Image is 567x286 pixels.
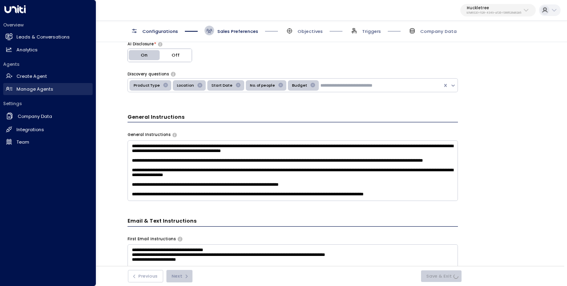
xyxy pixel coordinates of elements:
h2: Create Agent [16,73,47,80]
h2: Manage Agents [16,86,53,93]
label: Discovery questions [128,71,169,77]
a: Manage Agents [3,83,93,95]
h2: Analytics [16,47,38,53]
button: Specify instructions for the agent's first email only, such as introductory content, special offe... [178,237,182,241]
button: Huckletreeb7af8320-f128-4349-a726-f388528d82b5 [460,4,536,17]
h3: Email & Text Instructions [128,217,458,226]
div: Platform [128,49,192,62]
a: Analytics [3,44,93,56]
button: On [128,49,160,62]
a: Create Agent [3,71,93,83]
div: Remove Location [195,81,204,89]
button: Off [160,49,192,62]
label: General Instructions [128,132,170,138]
button: Choose whether the agent should proactively disclose its AI nature in communications or only reve... [158,42,162,46]
div: Product Type [131,81,161,89]
div: Budget [290,81,308,89]
h2: Settings [3,100,93,107]
span: Objectives [298,28,323,34]
p: b7af8320-f128-4349-a726-f388528d82b5 [467,11,521,14]
p: Huckletree [467,6,521,10]
div: Location [174,81,195,89]
h3: General Instructions [128,113,458,122]
div: Start Date [209,81,234,89]
div: Remove No. of people [276,81,285,89]
h2: Overview [3,22,93,28]
span: Configurations [142,28,178,34]
button: Provide any specific instructions you want the agent to follow when responding to leads. This app... [172,133,177,137]
h2: Agents [3,61,93,67]
h2: Integrations [16,126,44,133]
label: First Email Instructions [128,236,176,242]
h2: Team [16,139,29,146]
a: Leads & Conversations [3,31,93,43]
span: Company Data [420,28,457,34]
div: Remove Budget [308,81,317,89]
div: No. of people [247,81,276,89]
div: Remove Product Type [161,81,170,89]
span: Sales Preferences [217,28,258,34]
button: Select the types of questions the agent should use to engage leads in initial emails. These help ... [171,72,175,76]
span: Triggers [362,28,381,34]
h2: Leads & Conversations [16,34,70,41]
label: AI Disclosure [128,41,154,47]
a: Team [3,136,93,148]
div: Remove Start Date [234,81,243,89]
a: Company Data [3,110,93,123]
h2: Company Data [18,113,52,120]
a: Integrations [3,124,93,136]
